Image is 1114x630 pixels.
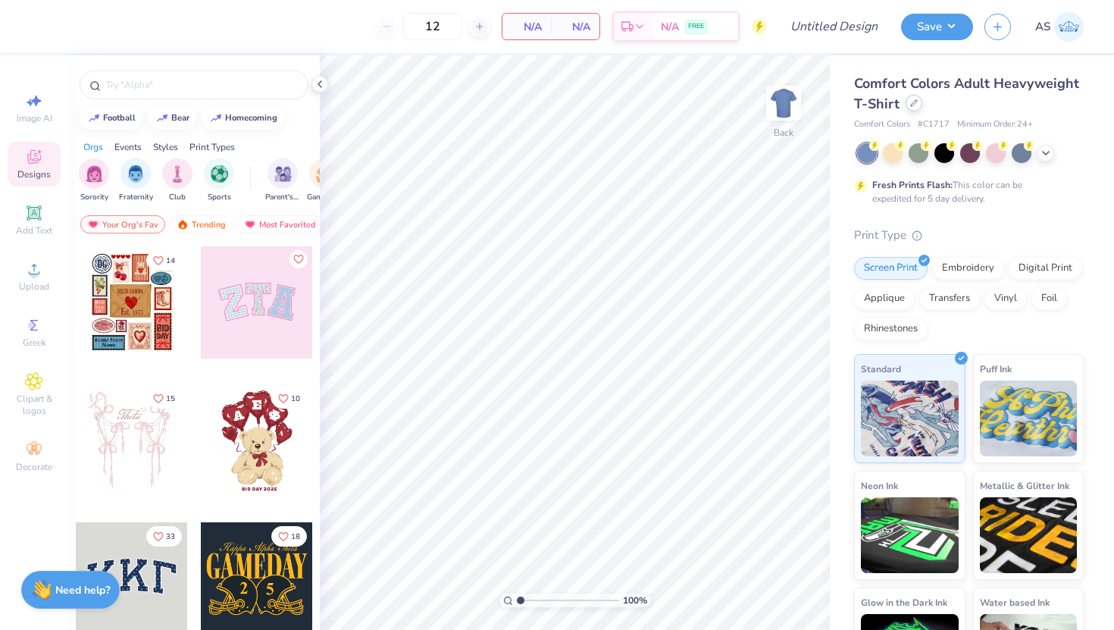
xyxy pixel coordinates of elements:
div: Foil [1031,287,1067,310]
img: most_fav.gif [87,219,99,230]
div: Trending [170,215,233,234]
button: Like [289,250,308,268]
span: Sports [208,192,231,203]
span: Puff Ink [980,361,1012,377]
button: filter button [119,158,153,203]
button: Save [901,14,973,40]
div: Print Type [854,227,1084,244]
a: AS [1035,12,1084,42]
div: Your Org's Fav [80,215,165,234]
img: trend_line.gif [88,114,100,123]
div: Events [114,140,142,154]
div: bear [171,114,189,122]
div: filter for Sports [204,158,234,203]
span: Water based Ink [980,594,1050,610]
span: N/A [661,19,679,35]
div: Most Favorited [237,215,323,234]
img: Sorority Image [86,165,103,183]
img: Parent's Weekend Image [274,165,292,183]
span: Minimum Order: 24 + [957,118,1033,131]
div: Digital Print [1009,257,1082,280]
img: Back [768,88,799,118]
input: Try "Alpha" [105,77,299,92]
span: 18 [291,533,300,541]
img: Metallic & Glitter Ink [980,497,1078,573]
button: Like [146,388,182,409]
span: 14 [166,257,175,265]
span: Comfort Colors [854,118,910,131]
span: Metallic & Glitter Ink [980,478,1069,494]
span: AS [1035,18,1050,36]
div: Print Types [189,140,235,154]
span: Decorate [16,461,52,473]
img: Sports Image [211,165,228,183]
img: Neon Ink [861,497,959,573]
button: filter button [79,158,109,203]
div: This color can be expedited for 5 day delivery. [872,178,1059,205]
div: Orgs [83,140,103,154]
img: Puff Ink [980,381,1078,456]
span: Parent's Weekend [265,192,300,203]
img: trending.gif [177,219,189,230]
span: 10 [291,395,300,403]
img: Game Day Image [316,165,333,183]
div: Styles [153,140,178,154]
span: Comfort Colors Adult Heavyweight T-Shirt [854,74,1079,113]
div: homecoming [225,114,277,122]
button: filter button [204,158,234,203]
div: football [103,114,136,122]
input: Untitled Design [778,11,890,42]
img: Fraternity Image [127,165,144,183]
input: – – [403,13,462,40]
span: 100 % [623,594,647,607]
button: filter button [265,158,300,203]
button: Like [146,250,182,271]
button: filter button [162,158,192,203]
span: Neon Ink [861,478,898,494]
img: Club Image [169,165,186,183]
span: Glow in the Dark Ink [861,594,947,610]
button: Like [271,526,307,547]
div: Screen Print [854,257,928,280]
span: Image AI [17,112,52,124]
div: filter for Parent's Weekend [265,158,300,203]
button: football [80,107,142,130]
div: Applique [854,287,915,310]
img: trend_line.gif [156,114,168,123]
div: filter for Sorority [79,158,109,203]
div: filter for Club [162,158,192,203]
span: Club [169,192,186,203]
span: N/A [512,19,542,35]
span: N/A [560,19,590,35]
span: # C1717 [918,118,950,131]
div: filter for Fraternity [119,158,153,203]
span: Clipart & logos [8,393,61,417]
strong: Fresh Prints Flash: [872,179,953,191]
span: Game Day [307,192,342,203]
span: Fraternity [119,192,153,203]
div: Back [774,126,793,139]
div: Transfers [919,287,980,310]
div: Embroidery [932,257,1004,280]
button: Like [146,526,182,547]
button: bear [148,107,196,130]
span: Upload [19,281,49,293]
img: most_fav.gif [244,219,256,230]
span: Standard [861,361,901,377]
img: Standard [861,381,959,456]
span: Greek [23,337,46,349]
span: Designs [17,168,51,180]
span: 15 [166,395,175,403]
img: trend_line.gif [210,114,222,123]
button: filter button [307,158,342,203]
span: Add Text [16,224,52,237]
span: 33 [166,533,175,541]
span: Sorority [80,192,108,203]
strong: Need help? [55,583,110,597]
div: Vinyl [984,287,1027,310]
img: Ayla Schmanke [1054,12,1084,42]
button: homecoming [202,107,284,130]
div: filter for Game Day [307,158,342,203]
span: FREE [688,21,704,32]
div: Rhinestones [854,318,928,340]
